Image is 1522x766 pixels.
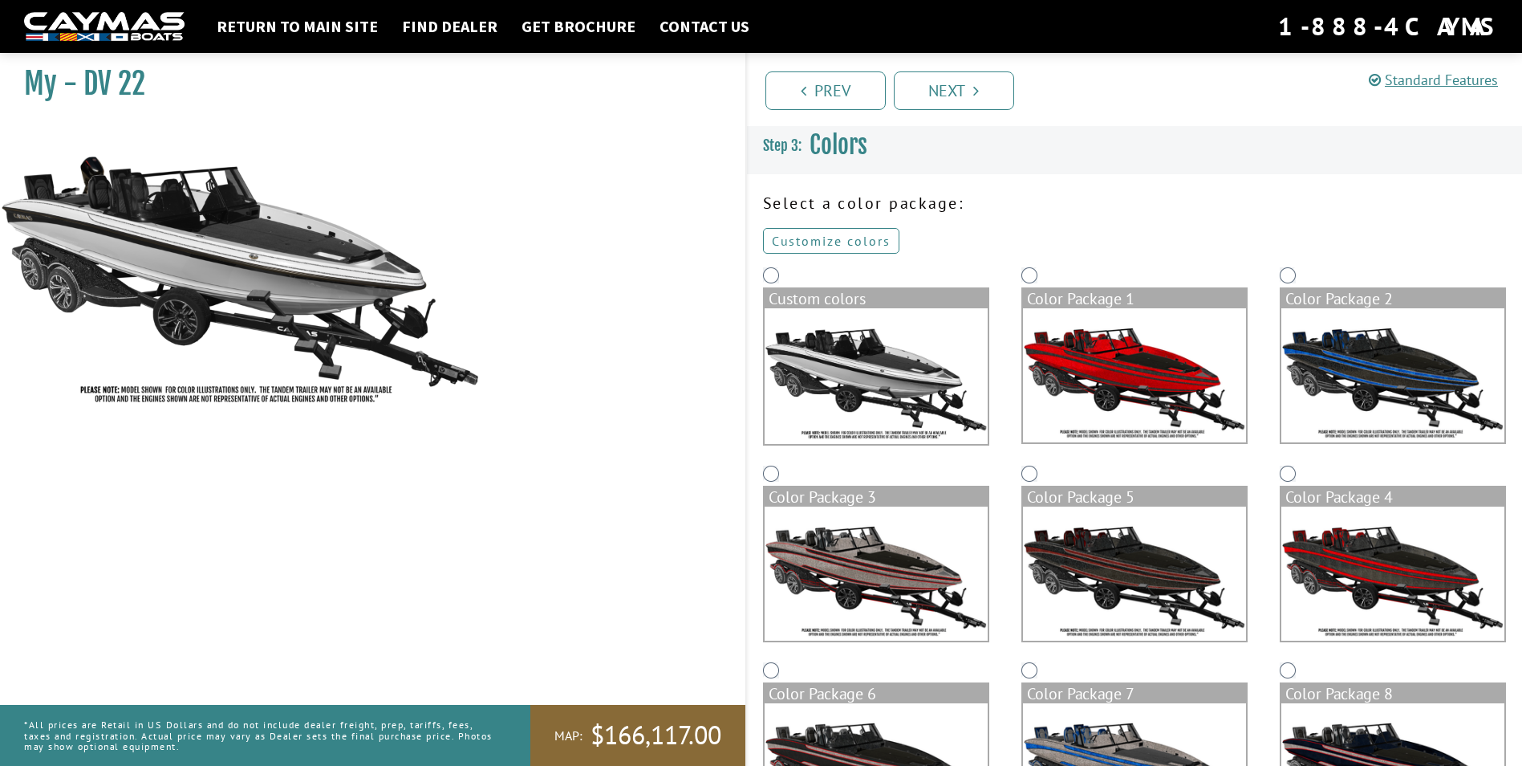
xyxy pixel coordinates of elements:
a: Standard Features [1369,71,1498,89]
img: color_package_363.png [1281,308,1504,442]
a: Customize colors [763,228,899,254]
a: Return to main site [209,16,386,37]
div: Color Package 8 [1281,684,1504,703]
span: MAP: [554,727,582,744]
img: color_package_362.png [1023,308,1246,442]
p: *All prices are Retail in US Dollars and do not include dealer freight, prep, tariffs, fees, taxe... [24,711,494,760]
div: Color Package 3 [765,487,988,507]
span: $166,117.00 [591,719,721,752]
a: Get Brochure [513,16,643,37]
div: Color Package 4 [1281,487,1504,507]
h1: My - DV 22 [24,66,705,102]
div: Color Package 1 [1023,289,1246,308]
div: 1-888-4CAYMAS [1278,9,1498,44]
p: Select a color package: [763,191,1507,215]
div: Color Package 7 [1023,684,1246,703]
img: color_package_366.png [1281,507,1504,641]
img: DV22-Base-Layer.png [765,308,988,444]
a: Next [894,71,1014,110]
a: MAP:$166,117.00 [530,705,745,766]
img: color_package_364.png [765,507,988,641]
a: Prev [765,71,886,110]
img: color_package_365.png [1023,507,1246,641]
div: Color Package 6 [765,684,988,703]
img: white-logo-c9c8dbefe5ff5ceceb0f0178aa75bf4bb51f6bca0971e226c86eb53dfe498488.png [24,12,185,42]
div: Color Package 2 [1281,289,1504,308]
div: Custom colors [765,289,988,308]
a: Contact Us [651,16,757,37]
a: Find Dealer [394,16,505,37]
div: Color Package 5 [1023,487,1246,507]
